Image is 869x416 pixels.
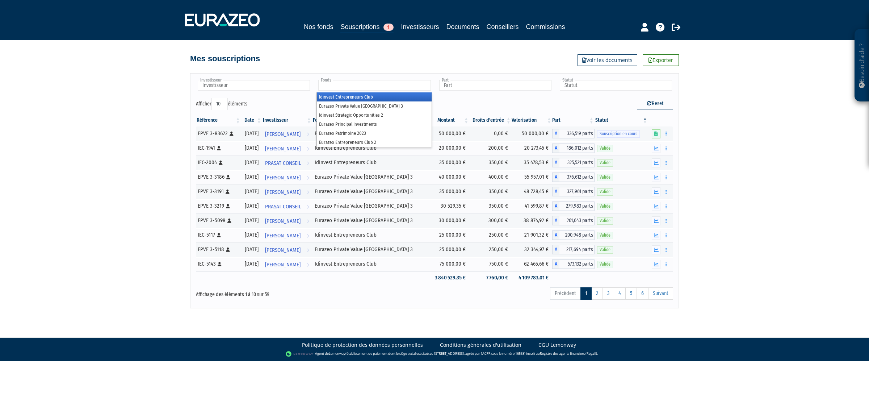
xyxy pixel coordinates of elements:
[315,159,425,166] div: Idinvest Entrepreneurs Club
[469,114,512,126] th: Droits d'entrée: activer pour trier la colonne par ordre croissant
[265,128,301,141] span: [PERSON_NAME]
[401,22,439,32] a: Investisseurs
[512,228,552,242] td: 21 901,32 €
[597,188,613,195] span: Valide
[227,219,231,223] i: [Français] Personne physique
[217,146,221,150] i: [Français] Personne physique
[244,144,260,152] div: [DATE]
[317,101,431,111] li: Eurazeo Private Value [GEOGRAPHIC_DATA] 3
[307,258,309,271] i: Voir l'investisseur
[198,246,239,253] div: EPVE 3-5118
[440,341,521,349] a: Conditions générales d'utilisation
[312,114,428,126] th: Fonds: activer pour trier la colonne par ordre croissant
[469,141,512,155] td: 200,00 €
[198,217,239,224] div: EPVE 3-5098
[469,170,512,184] td: 400,00 €
[317,92,431,101] li: Idinvest Entrepreneurs Club
[315,173,425,181] div: Eurazeo Private Value [GEOGRAPHIC_DATA] 3
[597,261,613,268] span: Valide
[552,172,559,182] span: A
[512,271,552,284] td: 4 109 783,01 €
[307,244,309,257] i: Voir l'investisseur
[226,247,230,252] i: [Français] Personne physique
[428,155,469,170] td: 35 000,00 €
[614,287,626,300] a: 4
[597,145,613,152] span: Valide
[315,130,425,137] div: Eurazeo Private Value [GEOGRAPHIC_DATA] 3
[315,188,425,195] div: Eurazeo Private Value [GEOGRAPHIC_DATA] 3
[559,129,595,138] span: 336,519 parts
[307,186,309,199] i: Voir l'investisseur
[226,204,230,208] i: [Français] Personne physique
[307,229,309,242] i: Voir l'investisseur
[552,230,559,240] span: A
[244,130,260,137] div: [DATE]
[302,341,423,349] a: Politique de protection des données personnelles
[244,217,260,224] div: [DATE]
[218,262,222,266] i: [Français] Personne physique
[198,159,239,166] div: IEC-2004
[198,173,239,181] div: EPVE 3-3186
[190,54,260,63] h4: Mes souscriptions
[317,138,431,147] li: Eurazeo Entrepreneurs Club 2
[552,143,595,153] div: A - Idinvest Entrepreneurs Club
[559,143,595,153] span: 186,012 parts
[315,231,425,239] div: Idinvest Entrepreneurs Club
[211,98,228,110] select: Afficheréléments
[538,341,576,349] a: CGU Lemonway
[552,216,559,225] span: A
[217,233,221,237] i: [Français] Personne physique
[317,129,431,138] li: Eurazeo Patrimoine 2023
[552,245,595,254] div: A - Eurazeo Private Value Europe 3
[226,175,230,179] i: [Français] Personne physique
[315,217,425,224] div: Eurazeo Private Value [GEOGRAPHIC_DATA] 3
[262,126,312,141] a: [PERSON_NAME]
[637,98,673,109] button: Reset
[580,287,592,300] a: 1
[578,54,637,66] a: Voir les documents
[559,245,595,254] span: 217,694 parts
[315,246,425,253] div: Eurazeo Private Value [GEOGRAPHIC_DATA] 3
[469,199,512,213] td: 350,00 €
[428,141,469,155] td: 20 000,00 €
[244,188,260,195] div: [DATE]
[597,232,613,239] span: Valide
[559,172,595,182] span: 376,612 parts
[244,231,260,239] div: [DATE]
[597,174,613,181] span: Valide
[265,142,301,155] span: [PERSON_NAME]
[597,130,640,137] span: Souscription en cours
[469,126,512,141] td: 0,00 €
[469,257,512,271] td: 750,00 €
[383,24,394,31] span: 1
[552,230,595,240] div: A - Idinvest Entrepreneurs Club
[304,22,333,32] a: Nos fonds
[244,246,260,253] div: [DATE]
[230,132,234,136] i: [Français] Personne physique
[595,114,648,126] th: Statut : activer pour trier la colonne par ordre d&eacute;croissant
[265,229,301,242] span: [PERSON_NAME]
[512,242,552,257] td: 32 344,97 €
[552,259,559,269] span: A
[428,271,469,284] td: 3 840 529,35 €
[858,33,866,98] p: Besoin d'aide ?
[559,259,595,269] span: 573,132 parts
[317,111,431,120] li: Idinvest Strategic Opportunities 2
[265,157,301,170] span: PRASAT CONSEIL
[559,158,595,167] span: 325,521 parts
[648,287,673,300] a: Suivant
[559,216,595,225] span: 261,643 parts
[552,158,595,167] div: A - Idinvest Entrepreneurs Club
[591,287,603,300] a: 2
[597,217,613,224] span: Valide
[307,157,309,170] i: Voir l'investisseur
[286,350,314,358] img: logo-lemonway.png
[428,199,469,213] td: 30 529,35 €
[198,188,239,195] div: EPVE 3-3191
[7,350,862,358] div: - Agent de (établissement de paiement dont le siège social est situé au [STREET_ADDRESS], agréé p...
[307,200,309,213] i: Voir l'investisseur
[315,202,425,210] div: Eurazeo Private Value [GEOGRAPHIC_DATA] 3
[643,54,679,66] a: Exporter
[262,184,312,199] a: [PERSON_NAME]
[512,184,552,199] td: 48 728,45 €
